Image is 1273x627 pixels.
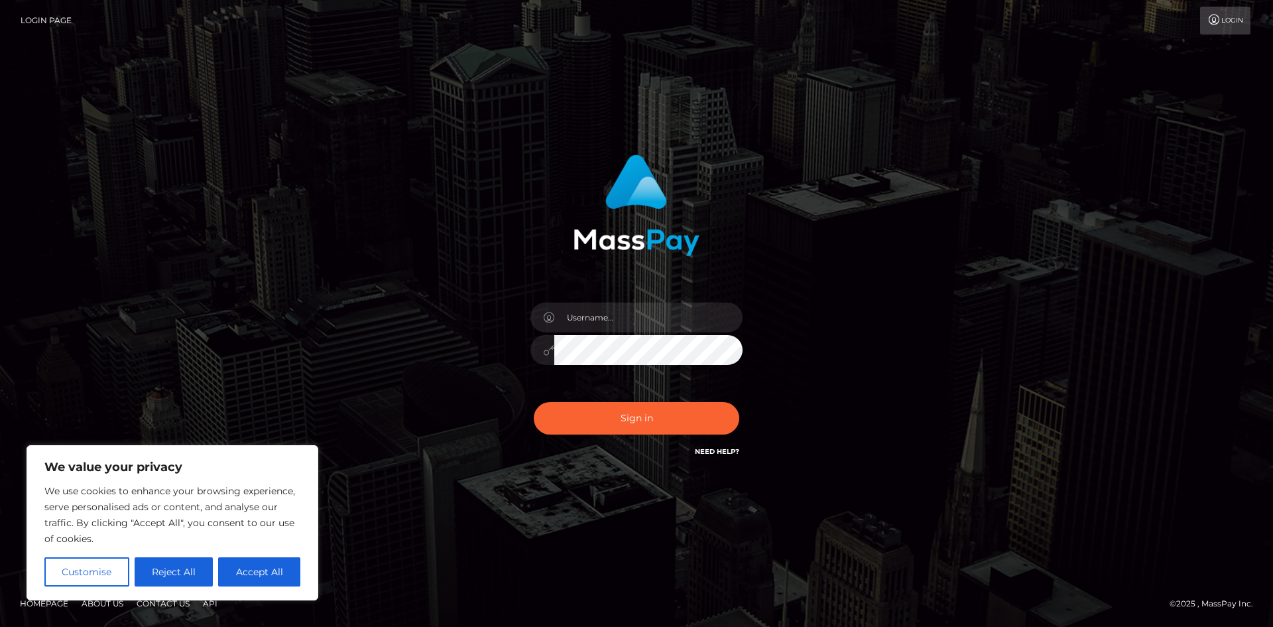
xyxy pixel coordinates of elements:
[44,459,300,475] p: We value your privacy
[1170,596,1263,611] div: © 2025 , MassPay Inc.
[218,557,300,587] button: Accept All
[15,593,74,614] a: Homepage
[76,593,129,614] a: About Us
[27,445,318,600] div: We value your privacy
[44,483,300,547] p: We use cookies to enhance your browsing experience, serve personalised ads or content, and analys...
[198,593,223,614] a: API
[1200,7,1250,35] a: Login
[695,447,739,456] a: Need Help?
[21,7,72,35] a: Login Page
[554,303,743,332] input: Username...
[534,402,739,435] button: Sign in
[135,557,213,587] button: Reject All
[44,557,129,587] button: Customise
[574,155,699,256] img: MassPay Login
[131,593,195,614] a: Contact Us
